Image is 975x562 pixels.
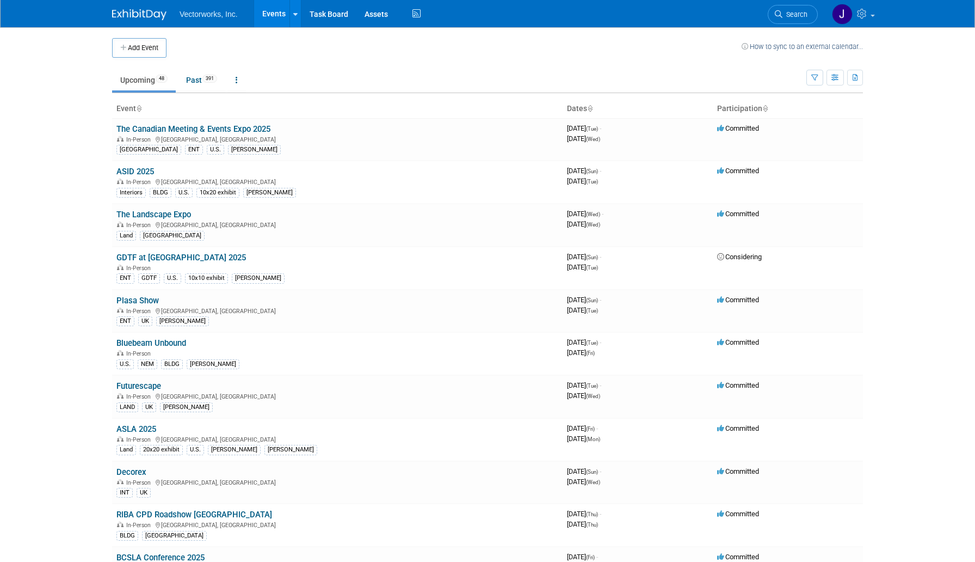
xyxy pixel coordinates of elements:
[600,124,601,132] span: -
[116,488,133,498] div: INT
[116,338,186,348] a: Bluebeam Unbound
[116,135,558,143] div: [GEOGRAPHIC_DATA], [GEOGRAPHIC_DATA]
[116,167,154,176] a: ASID 2025
[586,254,598,260] span: (Sun)
[586,222,600,228] span: (Wed)
[142,402,156,412] div: UK
[116,316,134,326] div: ENT
[600,510,601,518] span: -
[156,316,209,326] div: [PERSON_NAME]
[208,445,261,455] div: [PERSON_NAME]
[126,350,154,357] span: In-Person
[140,445,183,455] div: 20x20 exhibit
[117,350,124,356] img: In-Person Event
[117,136,124,142] img: In-Person Event
[126,136,154,143] span: In-Person
[126,522,154,529] span: In-Person
[567,553,598,561] span: [DATE]
[112,70,176,90] a: Upcoming48
[202,75,217,83] span: 391
[116,231,136,241] div: Land
[567,435,600,443] span: [DATE]
[116,359,134,369] div: U.S.
[600,467,601,475] span: -
[232,273,285,283] div: [PERSON_NAME]
[117,393,124,399] img: In-Person Event
[116,145,181,155] div: [GEOGRAPHIC_DATA]
[126,308,154,315] span: In-Person
[116,253,246,262] a: GDTF at [GEOGRAPHIC_DATA] 2025
[587,104,593,113] a: Sort by Start Date
[116,392,558,400] div: [GEOGRAPHIC_DATA], [GEOGRAPHIC_DATA]
[116,306,558,315] div: [GEOGRAPHIC_DATA], [GEOGRAPHIC_DATA]
[567,135,600,143] span: [DATE]
[156,75,168,83] span: 48
[567,296,601,304] span: [DATE]
[164,273,181,283] div: U.S.
[567,167,601,175] span: [DATE]
[228,145,281,155] div: [PERSON_NAME]
[600,167,601,175] span: -
[600,296,601,304] span: -
[596,553,598,561] span: -
[586,522,598,528] span: (Thu)
[116,381,161,391] a: Futurescape
[116,177,558,186] div: [GEOGRAPHIC_DATA], [GEOGRAPHIC_DATA]
[116,273,134,283] div: ENT
[187,445,204,455] div: U.S.
[117,522,124,527] img: In-Person Event
[717,424,759,432] span: Committed
[717,467,759,475] span: Committed
[138,273,160,283] div: GDTF
[137,488,151,498] div: UK
[567,424,598,432] span: [DATE]
[126,436,154,443] span: In-Person
[717,167,759,175] span: Committed
[116,445,136,455] div: Land
[117,479,124,485] img: In-Person Event
[602,210,603,218] span: -
[586,211,600,217] span: (Wed)
[586,297,598,303] span: (Sun)
[150,188,171,198] div: BLDG
[117,222,124,227] img: In-Person Event
[586,179,598,185] span: (Tue)
[717,381,759,389] span: Committed
[600,253,601,261] span: -
[567,392,600,400] span: [DATE]
[116,520,558,529] div: [GEOGRAPHIC_DATA], [GEOGRAPHIC_DATA]
[126,222,154,229] span: In-Person
[596,424,598,432] span: -
[112,38,166,58] button: Add Event
[117,436,124,442] img: In-Person Event
[586,554,595,560] span: (Fri)
[185,273,228,283] div: 10x10 exhibit
[600,338,601,346] span: -
[600,381,601,389] span: -
[117,308,124,313] img: In-Person Event
[717,553,759,561] span: Committed
[567,478,600,486] span: [DATE]
[117,179,124,184] img: In-Person Event
[138,359,157,369] div: NEM
[116,124,270,134] a: The Canadian Meeting & Events Expo 2025
[175,188,193,198] div: U.S.
[567,220,600,228] span: [DATE]
[717,510,759,518] span: Committed
[567,349,595,357] span: [DATE]
[185,145,203,155] div: ENT
[586,340,598,346] span: (Tue)
[116,531,138,541] div: BLDG
[586,479,600,485] span: (Wed)
[586,511,598,517] span: (Thu)
[178,70,225,90] a: Past391
[567,306,598,314] span: [DATE]
[567,253,601,261] span: [DATE]
[160,402,213,412] div: [PERSON_NAME]
[567,210,603,218] span: [DATE]
[567,467,601,475] span: [DATE]
[742,42,863,51] a: How to sync to an external calendar...
[116,510,272,520] a: RIBA CPD Roadshow [GEOGRAPHIC_DATA]
[586,436,600,442] span: (Mon)
[116,424,156,434] a: ASLA 2025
